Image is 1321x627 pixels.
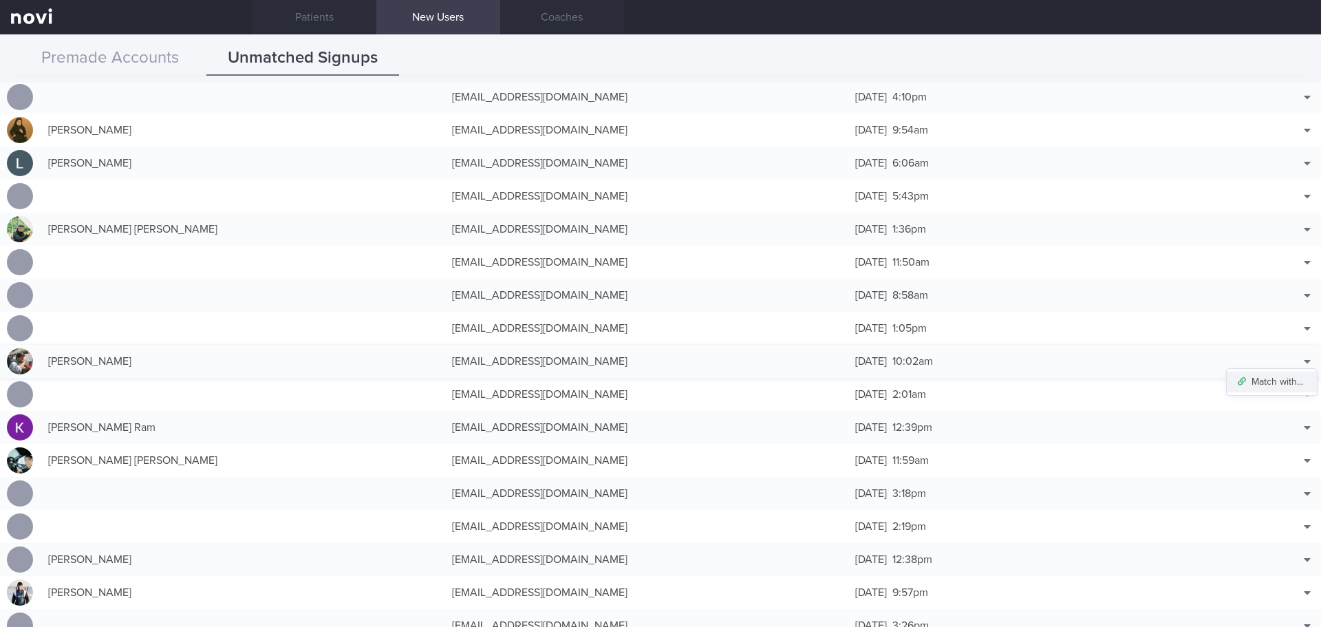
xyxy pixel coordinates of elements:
span: 4:10pm [892,92,927,103]
span: 5:43pm [892,191,929,202]
span: 2:19pm [892,521,926,532]
div: [EMAIL_ADDRESS][DOMAIN_NAME] [445,182,849,210]
div: [EMAIL_ADDRESS][DOMAIN_NAME] [445,546,849,573]
div: [EMAIL_ADDRESS][DOMAIN_NAME] [445,116,849,144]
div: [PERSON_NAME] [41,348,445,375]
button: Match with... [1227,372,1317,392]
button: Unmatched Signups [206,41,399,76]
span: [DATE] [855,92,887,103]
div: [EMAIL_ADDRESS][DOMAIN_NAME] [445,480,849,507]
div: [PERSON_NAME] Ram [41,414,445,441]
div: [EMAIL_ADDRESS][DOMAIN_NAME] [445,381,849,408]
span: [DATE] [855,158,887,169]
span: [DATE] [855,257,887,268]
span: [DATE] [855,521,887,532]
span: 1:05pm [892,323,927,334]
span: 6:06am [892,158,929,169]
span: [DATE] [855,455,887,466]
span: [DATE] [855,554,887,565]
span: [DATE] [855,488,887,499]
span: 8:58am [892,290,928,301]
span: [DATE] [855,290,887,301]
span: 11:50am [892,257,930,268]
div: [PERSON_NAME] [PERSON_NAME] [41,447,445,474]
div: [EMAIL_ADDRESS][DOMAIN_NAME] [445,579,849,606]
div: [PERSON_NAME] [PERSON_NAME] [41,215,445,243]
div: [EMAIL_ADDRESS][DOMAIN_NAME] [445,281,849,309]
div: [EMAIL_ADDRESS][DOMAIN_NAME] [445,447,849,474]
span: [DATE] [855,587,887,598]
span: [DATE] [855,389,887,400]
div: [EMAIL_ADDRESS][DOMAIN_NAME] [445,215,849,243]
span: 12:38pm [892,554,932,565]
div: [PERSON_NAME] [41,579,445,606]
div: [EMAIL_ADDRESS][DOMAIN_NAME] [445,414,849,441]
div: [PERSON_NAME] [41,149,445,177]
span: [DATE] [855,323,887,334]
span: 9:54am [892,125,928,136]
span: 3:18pm [892,488,926,499]
span: [DATE] [855,356,887,367]
span: [DATE] [855,125,887,136]
span: [DATE] [855,224,887,235]
span: 2:01am [892,389,926,400]
span: [DATE] [855,191,887,202]
span: 11:59am [892,455,929,466]
div: [EMAIL_ADDRESS][DOMAIN_NAME] [445,315,849,342]
div: [EMAIL_ADDRESS][DOMAIN_NAME] [445,513,849,540]
div: [EMAIL_ADDRESS][DOMAIN_NAME] [445,149,849,177]
div: [EMAIL_ADDRESS][DOMAIN_NAME] [445,83,849,111]
span: 10:02am [892,356,933,367]
span: 12:39pm [892,422,932,433]
div: [PERSON_NAME] [41,116,445,144]
span: 9:57pm [892,587,928,598]
span: 1:36pm [892,224,926,235]
div: [PERSON_NAME] [41,546,445,573]
button: Premade Accounts [14,41,206,76]
div: [EMAIL_ADDRESS][DOMAIN_NAME] [445,348,849,375]
span: [DATE] [855,422,887,433]
div: [EMAIL_ADDRESS][DOMAIN_NAME] [445,248,849,276]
